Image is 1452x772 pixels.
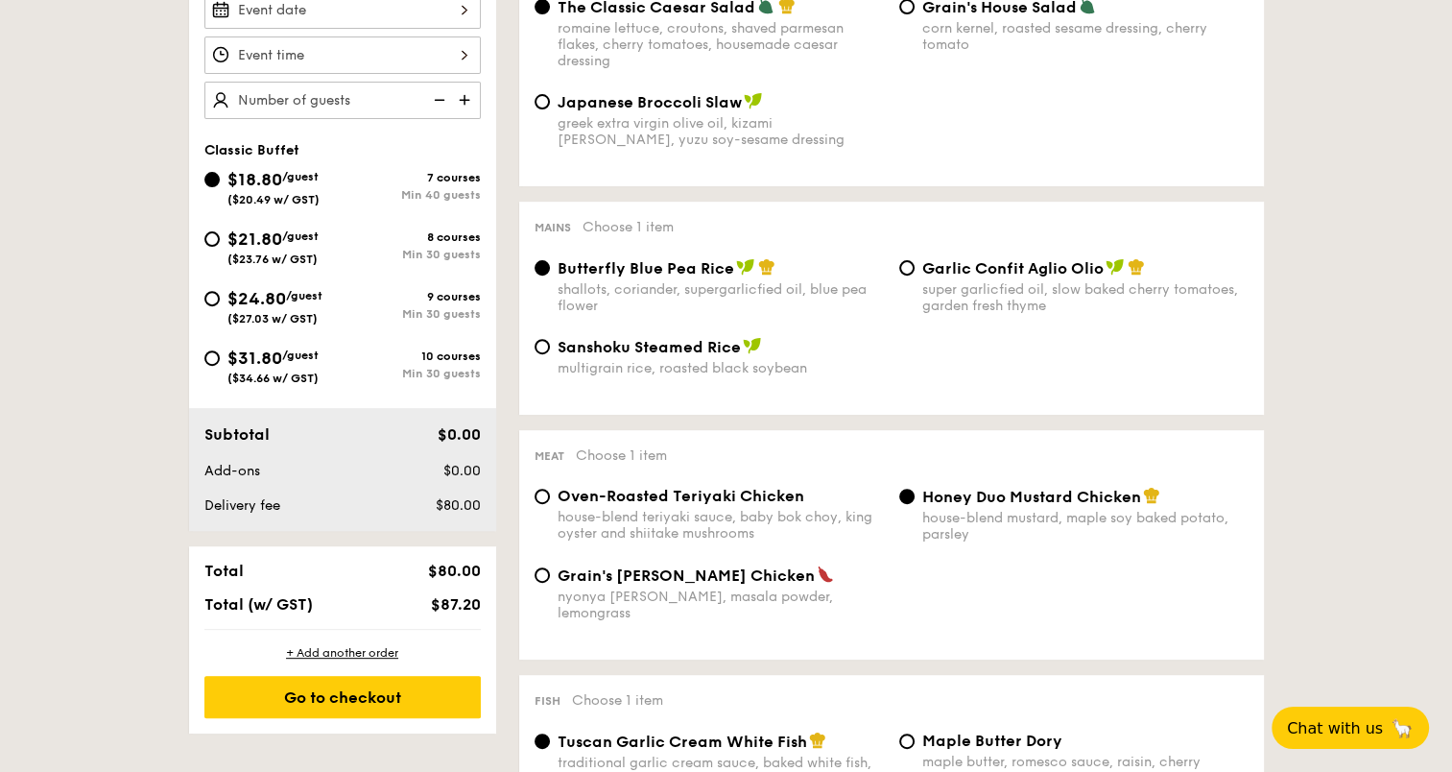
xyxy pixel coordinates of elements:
div: corn kernel, roasted sesame dressing, cherry tomato [922,20,1249,53]
div: greek extra virgin olive oil, kizami [PERSON_NAME], yuzu soy-sesame dressing [558,115,884,148]
span: Add-ons [204,463,260,479]
div: Min 30 guests [343,248,481,261]
span: ($34.66 w/ GST) [227,372,319,385]
input: $31.80/guest($34.66 w/ GST)10 coursesMin 30 guests [204,350,220,366]
div: Min 30 guests [343,367,481,380]
input: $18.80/guest($20.49 w/ GST)7 coursesMin 40 guests [204,172,220,187]
span: ($23.76 w/ GST) [227,253,318,266]
span: Japanese Broccoli Slaw [558,93,742,111]
span: $24.80 [227,288,286,309]
span: Tuscan Garlic Cream White Fish [558,733,807,751]
span: ($20.49 w/ GST) [227,193,320,206]
span: $0.00 [442,463,480,479]
div: multigrain rice, roasted black soybean [558,360,884,376]
img: icon-add.58712e84.svg [452,82,481,118]
span: Subtotal [204,425,270,444]
span: Choose 1 item [572,692,663,709]
input: Japanese Broccoli Slawgreek extra virgin olive oil, kizami [PERSON_NAME], yuzu soy-sesame dressing [535,94,550,109]
img: icon-vegan.f8ff3823.svg [744,92,763,109]
span: $31.80 [227,348,282,369]
img: icon-chef-hat.a58ddaea.svg [1143,487,1160,504]
div: super garlicfied oil, slow baked cherry tomatoes, garden fresh thyme [922,281,1249,314]
span: Chat with us [1287,719,1383,737]
span: Total (w/ GST) [204,595,313,614]
img: icon-chef-hat.a58ddaea.svg [758,258,775,276]
span: /guest [282,170,319,183]
input: Sanshoku Steamed Ricemultigrain rice, roasted black soybean [535,339,550,354]
input: Event time [204,36,481,74]
span: /guest [282,349,319,362]
span: Fish [535,694,560,708]
div: 10 courses [343,350,481,363]
span: /guest [286,289,322,302]
input: $24.80/guest($27.03 w/ GST)9 coursesMin 30 guests [204,291,220,306]
span: Honey Duo Mustard Chicken [922,488,1141,506]
span: Choose 1 item [576,447,667,464]
div: nyonya [PERSON_NAME], masala powder, lemongrass [558,589,884,621]
span: /guest [282,229,319,243]
span: Meat [535,449,564,463]
span: Total [204,562,244,580]
span: Sanshoku Steamed Rice [558,338,741,356]
span: $80.00 [435,497,480,514]
span: Oven-Roasted Teriyaki Chicken [558,487,804,505]
span: $87.20 [430,595,480,614]
span: Classic Buffet [204,142,299,158]
span: Choose 1 item [583,219,674,235]
span: ($27.03 w/ GST) [227,312,318,326]
input: Grain's [PERSON_NAME] Chickennyonya [PERSON_NAME], masala powder, lemongrass [535,567,550,583]
span: $80.00 [427,562,480,580]
input: Tuscan Garlic Cream White Fishtraditional garlic cream sauce, baked white fish, roasted tomatoes [535,734,550,749]
div: romaine lettuce, croutons, shaved parmesan flakes, cherry tomatoes, housemade caesar dressing [558,20,884,69]
div: house-blend mustard, maple soy baked potato, parsley [922,510,1249,543]
div: shallots, coriander, supergarlicfied oil, blue pea flower [558,281,884,314]
input: Maple Butter Dorymaple butter, romesco sauce, raisin, cherry tomato pickle [899,734,915,749]
span: Butterfly Blue Pea Rice [558,259,734,277]
img: icon-reduce.1d2dbef1.svg [423,82,452,118]
div: Min 40 guests [343,188,481,202]
span: Maple Butter Dory [922,732,1062,750]
input: Honey Duo Mustard Chickenhouse-blend mustard, maple soy baked potato, parsley [899,489,915,504]
span: $18.80 [227,169,282,190]
input: Garlic Confit Aglio Oliosuper garlicfied oil, slow baked cherry tomatoes, garden fresh thyme [899,260,915,276]
input: Butterfly Blue Pea Riceshallots, coriander, supergarlicfied oil, blue pea flower [535,260,550,276]
span: Delivery fee [204,497,280,514]
div: 7 courses [343,171,481,184]
img: icon-chef-hat.a58ddaea.svg [809,732,826,749]
div: 8 courses [343,230,481,244]
span: $0.00 [437,425,480,444]
input: Number of guests [204,82,481,119]
div: Go to checkout [204,676,481,718]
img: icon-spicy.37a8142b.svg [817,566,834,583]
img: icon-chef-hat.a58ddaea.svg [1128,258,1145,276]
span: Garlic Confit Aglio Olio [922,259,1104,277]
img: icon-vegan.f8ff3823.svg [1106,258,1125,276]
input: $21.80/guest($23.76 w/ GST)8 coursesMin 30 guests [204,231,220,247]
div: + Add another order [204,645,481,661]
div: house-blend teriyaki sauce, baby bok choy, king oyster and shiitake mushrooms [558,509,884,542]
div: 9 courses [343,290,481,303]
span: Grain's [PERSON_NAME] Chicken [558,567,815,585]
span: 🦙 [1391,717,1414,739]
span: Mains [535,221,571,234]
div: Min 30 guests [343,307,481,321]
img: icon-vegan.f8ff3823.svg [743,337,762,354]
img: icon-vegan.f8ff3823.svg [736,258,755,276]
span: $21.80 [227,229,282,250]
input: Oven-Roasted Teriyaki Chickenhouse-blend teriyaki sauce, baby bok choy, king oyster and shiitake ... [535,489,550,504]
button: Chat with us🦙 [1272,707,1429,749]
